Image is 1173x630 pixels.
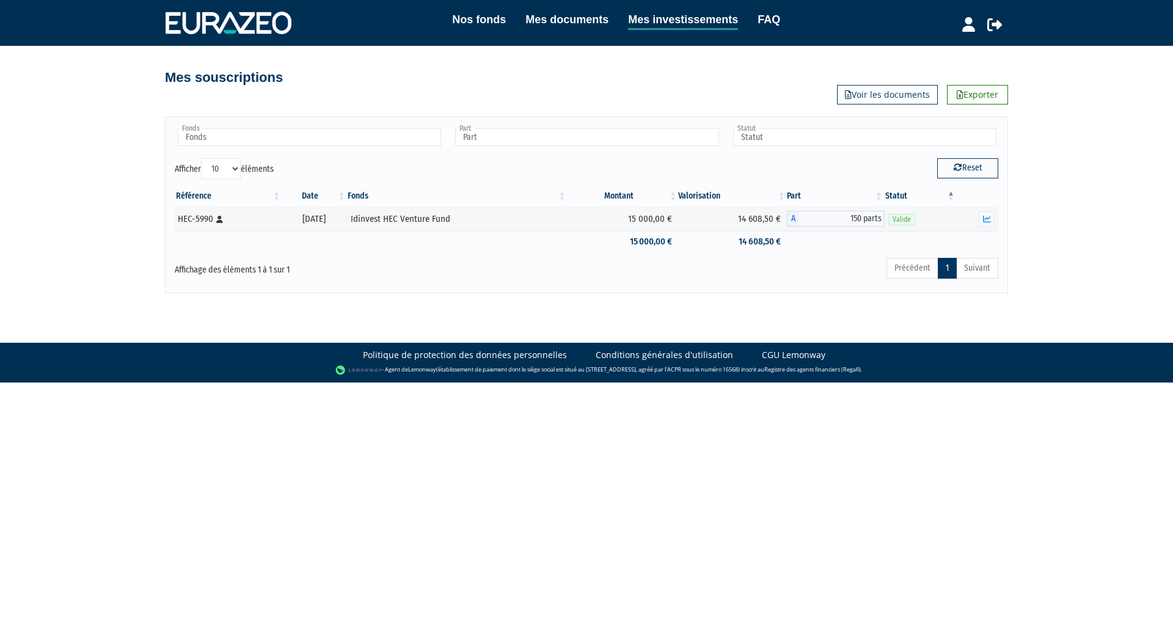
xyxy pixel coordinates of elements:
a: Voir les documents [837,85,938,104]
h4: Mes souscriptions [165,70,283,85]
span: Valide [888,214,915,225]
select: Afficheréléments [201,158,241,179]
th: Statut : activer pour trier la colonne par ordre d&eacute;croissant [884,186,956,207]
th: Référence : activer pour trier la colonne par ordre croissant [175,186,282,207]
span: A [787,211,799,227]
a: Nos fonds [452,11,506,28]
td: 14 608,50 € [678,231,786,252]
a: CGU Lemonway [762,349,825,361]
div: Idinvest HEC Venture Fund [351,213,563,225]
label: Afficher éléments [175,158,274,179]
th: Montant: activer pour trier la colonne par ordre croissant [568,186,679,207]
a: Exporter [947,85,1008,104]
div: Affichage des éléments 1 à 1 sur 1 [175,257,507,276]
td: 15 000,00 € [568,207,679,231]
i: [Français] Personne physique [216,216,223,223]
div: A - Idinvest HEC Venture Fund [787,211,884,227]
span: 150 parts [799,211,884,227]
a: Lemonway [408,365,436,373]
a: Conditions générales d'utilisation [596,349,733,361]
a: FAQ [758,11,780,28]
button: Reset [937,158,998,178]
th: Valorisation: activer pour trier la colonne par ordre croissant [678,186,786,207]
a: Registre des agents financiers (Regafi) [764,365,861,373]
a: Politique de protection des données personnelles [363,349,567,361]
th: Fonds: activer pour trier la colonne par ordre croissant [346,186,567,207]
div: - Agent de (établissement de paiement dont le siège social est situé au [STREET_ADDRESS], agréé p... [12,364,1161,376]
a: Mes documents [525,11,608,28]
div: HEC-5990 [178,213,277,225]
th: Part: activer pour trier la colonne par ordre croissant [787,186,884,207]
td: 14 608,50 € [678,207,786,231]
th: Date: activer pour trier la colonne par ordre croissant [282,186,346,207]
a: Suivant [956,258,998,279]
td: 15 000,00 € [568,231,679,252]
a: Précédent [886,258,938,279]
a: 1 [938,258,957,279]
a: Mes investissements [628,11,738,30]
div: [DATE] [286,213,342,225]
img: 1732889491-logotype_eurazeo_blanc_rvb.png [166,12,291,34]
img: logo-lemonway.png [335,364,382,376]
